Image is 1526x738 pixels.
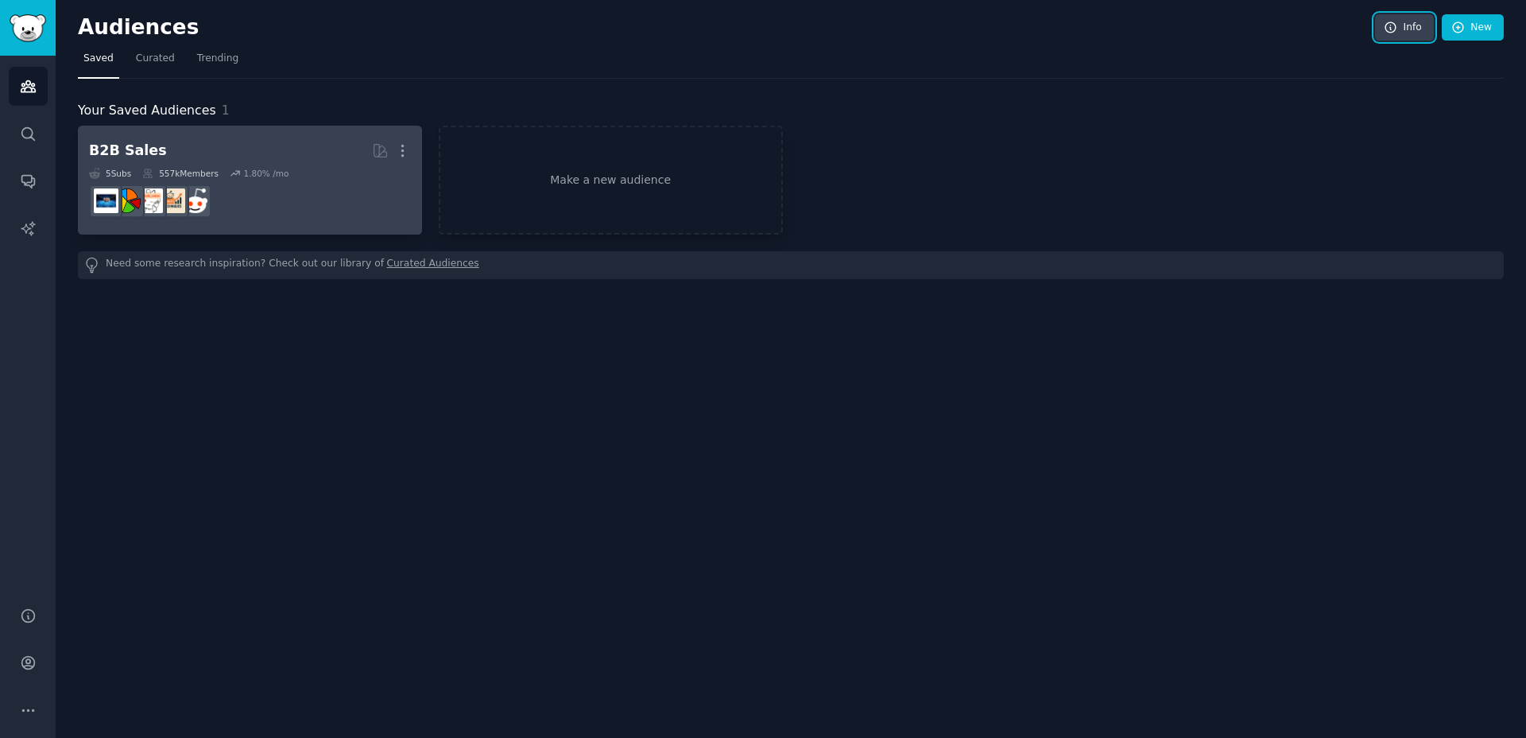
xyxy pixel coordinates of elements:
img: b2b_sales [138,188,163,213]
span: Your Saved Audiences [78,101,216,121]
img: GummySearch logo [10,14,46,42]
a: Curated Audiences [387,257,479,274]
a: New [1442,14,1504,41]
span: 1 [222,103,230,118]
span: Curated [136,52,175,66]
a: Make a new audience [439,126,783,235]
div: 5 Sub s [89,168,131,179]
a: Trending [192,46,244,79]
img: B_2_B_Selling_Tips [94,188,118,213]
div: 557k Members [142,168,219,179]
span: Trending [197,52,238,66]
div: Need some research inspiration? Check out our library of [78,251,1504,279]
img: B2BSales [116,188,141,213]
span: Saved [83,52,114,66]
a: B2B Sales5Subs557kMembers1.80% /mosalessalestechniquesb2b_salesB2BSalesB_2_B_Selling_Tips [78,126,422,235]
a: Info [1375,14,1434,41]
div: 1.80 % /mo [243,168,289,179]
a: Saved [78,46,119,79]
div: B2B Sales [89,141,167,161]
img: sales [183,188,207,213]
h2: Audiences [78,15,1375,41]
a: Curated [130,46,180,79]
img: salestechniques [161,188,185,213]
